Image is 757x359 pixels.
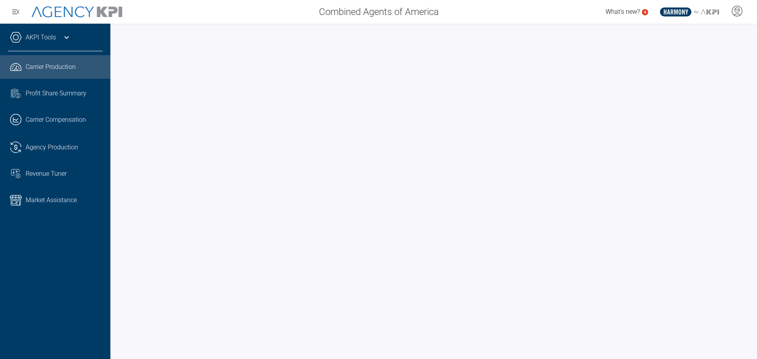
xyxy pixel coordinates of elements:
[26,89,86,98] span: Profit Share Summary
[642,9,648,15] a: 4
[26,169,67,179] span: Revenue Tuner
[26,143,78,152] span: Agency Production
[26,195,77,205] span: Market Assistance
[319,5,439,19] span: Combined Agents of America
[26,115,86,125] span: Carrier Compensation
[606,8,640,15] span: What's new?
[644,10,646,14] text: 4
[32,6,122,18] img: AgencyKPI
[26,33,56,42] a: AKPI Tools
[26,62,76,72] span: Carrier Production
